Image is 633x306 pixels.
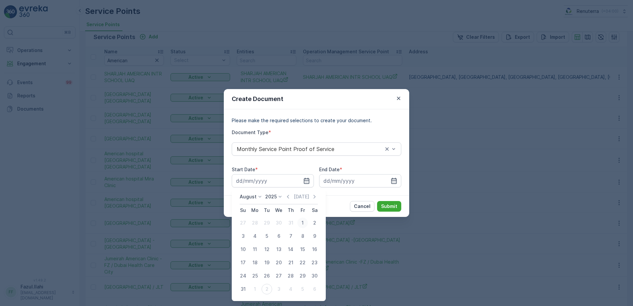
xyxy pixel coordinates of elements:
div: 30 [309,271,320,281]
th: Saturday [309,204,320,216]
div: 5 [297,284,308,294]
div: 10 [238,244,248,255]
div: 27 [273,271,284,281]
button: Submit [377,201,401,212]
div: 31 [285,218,296,228]
div: 24 [238,271,248,281]
div: 14 [285,244,296,255]
th: Thursday [285,204,297,216]
label: End Date [319,167,340,172]
th: Tuesday [261,204,273,216]
div: 29 [262,218,272,228]
div: 20 [273,257,284,268]
div: 28 [285,271,296,281]
input: dd/mm/yyyy [319,174,401,187]
th: Sunday [237,204,249,216]
div: 29 [297,271,308,281]
div: 5 [262,231,272,241]
div: 7 [285,231,296,241]
div: 19 [262,257,272,268]
div: 21 [285,257,296,268]
div: 6 [273,231,284,241]
div: 2 [262,284,272,294]
div: 4 [250,231,260,241]
div: 23 [309,257,320,268]
div: 3 [238,231,248,241]
div: 1 [250,284,260,294]
div: 16 [309,244,320,255]
th: Wednesday [273,204,285,216]
th: Friday [297,204,309,216]
div: 30 [273,218,284,228]
div: 13 [273,244,284,255]
button: Cancel [350,201,374,212]
div: 15 [297,244,308,255]
div: 3 [273,284,284,294]
p: 2025 [265,193,277,200]
p: Cancel [354,203,370,210]
div: 6 [309,284,320,294]
label: Start Date [232,167,255,172]
div: 1 [297,218,308,228]
th: Monday [249,204,261,216]
p: Submit [381,203,397,210]
div: 12 [262,244,272,255]
div: 2 [309,218,320,228]
div: 17 [238,257,248,268]
div: 22 [297,257,308,268]
div: 31 [238,284,248,294]
div: 8 [297,231,308,241]
div: 26 [262,271,272,281]
p: Create Document [232,94,283,104]
p: [DATE] [294,193,309,200]
label: Document Type [232,129,268,135]
div: 4 [285,284,296,294]
div: 18 [250,257,260,268]
div: 11 [250,244,260,255]
div: 9 [309,231,320,241]
p: Please make the required selections to create your document. [232,117,401,124]
input: dd/mm/yyyy [232,174,314,187]
div: 28 [250,218,260,228]
div: 25 [250,271,260,281]
p: August [240,193,257,200]
div: 27 [238,218,248,228]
